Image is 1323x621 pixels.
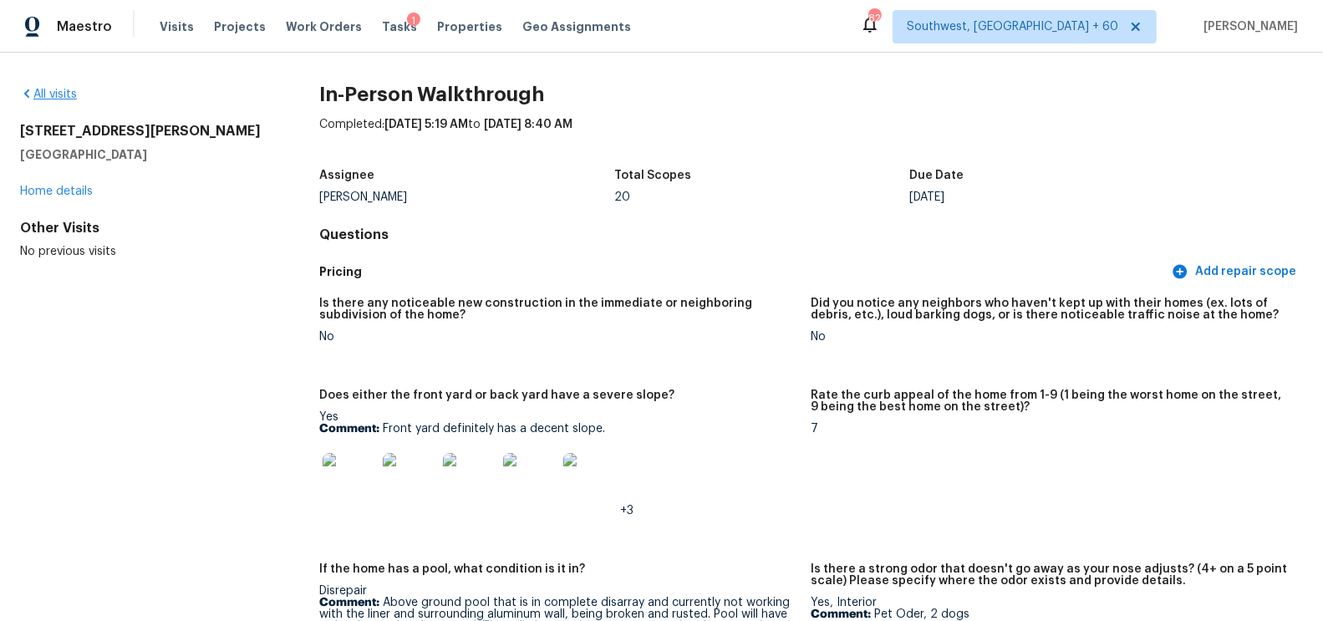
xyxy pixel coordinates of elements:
[437,18,502,35] span: Properties
[484,119,572,130] span: [DATE] 8:40 AM
[382,21,417,33] span: Tasks
[319,263,1168,281] h5: Pricing
[319,423,379,435] b: Comment:
[812,331,1290,343] div: No
[20,246,116,257] span: No previous visits
[20,123,266,140] h2: [STREET_ADDRESS][PERSON_NAME]
[522,18,631,35] span: Geo Assignments
[909,191,1204,203] div: [DATE]
[319,227,1303,243] h4: Questions
[614,191,909,203] div: 20
[319,170,374,181] h5: Assignee
[907,18,1118,35] span: Southwest, [GEOGRAPHIC_DATA] + 60
[20,220,266,237] div: Other Visits
[812,298,1290,321] h5: Did you notice any neighbors who haven't kept up with their homes (ex. lots of debris, etc.), lou...
[1168,257,1303,288] button: Add repair scope
[319,411,797,517] div: Yes
[407,13,420,29] div: 1
[812,608,872,620] b: Comment:
[812,563,1290,587] h5: Is there a strong odor that doesn't go away as your nose adjusts? (4+ on a 5 point scale) Please ...
[20,146,266,163] h5: [GEOGRAPHIC_DATA]
[319,563,585,575] h5: If the home has a pool, what condition is it in?
[812,389,1290,413] h5: Rate the curb appeal of the home from 1-9 (1 being the worst home on the street, 9 being the best...
[319,86,1303,103] h2: In-Person Walkthrough
[160,18,194,35] span: Visits
[614,170,691,181] h5: Total Scopes
[214,18,266,35] span: Projects
[319,116,1303,160] div: Completed: to
[384,119,468,130] span: [DATE] 5:19 AM
[319,423,797,435] p: Front yard definitely has a decent slope.
[57,18,112,35] span: Maestro
[909,170,964,181] h5: Due Date
[812,608,1290,620] p: Pet Oder, 2 dogs
[1197,18,1298,35] span: [PERSON_NAME]
[812,597,1290,620] div: Yes, Interior
[319,331,797,343] div: No
[319,298,797,321] h5: Is there any noticeable new construction in the immediate or neighboring subdivision of the home?
[319,191,614,203] div: [PERSON_NAME]
[620,505,634,517] span: +3
[812,423,1290,435] div: 7
[20,186,93,197] a: Home details
[1175,262,1296,283] span: Add repair scope
[319,389,674,401] h5: Does either the front yard or back yard have a severe slope?
[20,89,77,100] a: All visits
[286,18,362,35] span: Work Orders
[319,597,379,608] b: Comment:
[868,10,880,27] div: 824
